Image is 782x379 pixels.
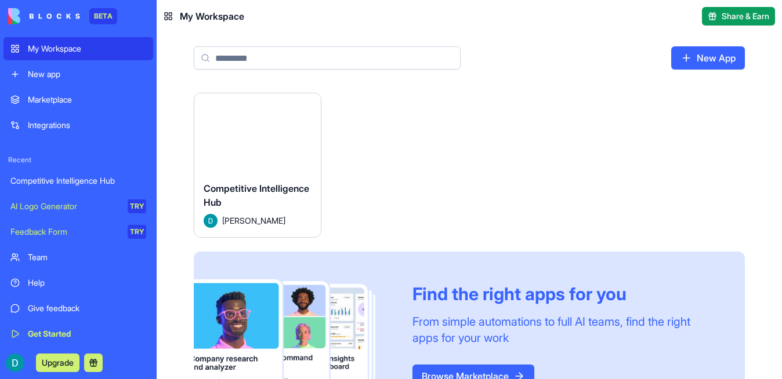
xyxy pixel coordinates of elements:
a: Competitive Intelligence HubAvatar[PERSON_NAME] [194,93,321,238]
div: BETA [89,8,117,24]
a: BETA [8,8,117,24]
div: Feedback Form [10,226,120,238]
a: Get Started [3,322,153,345]
a: Upgrade [36,356,79,368]
div: Get Started [28,328,146,340]
div: AI Logo Generator [10,201,120,212]
a: New app [3,63,153,86]
div: Find the right apps for you [412,283,717,304]
a: New App [671,46,745,70]
a: Feedback FormTRY [3,220,153,243]
button: Upgrade [36,354,79,372]
a: Help [3,271,153,294]
div: Competitive Intelligence Hub [10,175,146,187]
img: ACg8ocICQVm3RBkFgbLReFWsp2L9S8BnIbRH-LqztBTOzA_HyLNmMw=s96-c [6,354,24,372]
div: Marketplace [28,94,146,105]
a: Team [3,246,153,269]
a: Competitive Intelligence Hub [3,169,153,192]
div: From simple automations to full AI teams, find the right apps for your work [412,314,717,346]
a: AI Logo GeneratorTRY [3,195,153,218]
div: TRY [128,225,146,239]
div: TRY [128,199,146,213]
a: Integrations [3,114,153,137]
div: Give feedback [28,303,146,314]
img: Avatar [204,214,218,228]
span: [PERSON_NAME] [222,214,285,227]
span: Competitive Intelligence Hub [204,183,309,208]
a: My Workspace [3,37,153,60]
div: Integrations [28,119,146,131]
button: Share & Earn [702,7,775,25]
div: My Workspace [28,43,146,54]
a: Give feedback [3,297,153,320]
span: Share & Earn [722,10,769,22]
div: Team [28,252,146,263]
a: Marketplace [3,88,153,111]
span: My Workspace [180,9,244,23]
div: New app [28,68,146,80]
div: Help [28,277,146,289]
span: Recent [3,155,153,165]
img: logo [8,8,80,24]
